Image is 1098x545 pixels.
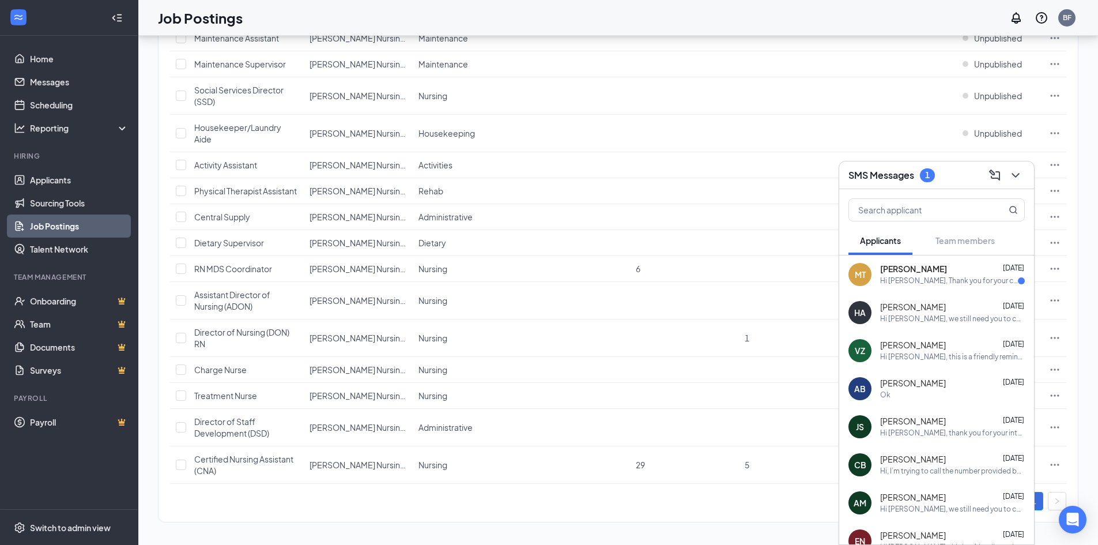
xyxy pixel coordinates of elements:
[880,340,946,351] span: [PERSON_NAME]
[30,191,129,215] a: Sourcing Tools
[1003,302,1024,311] span: [DATE]
[1035,11,1048,25] svg: QuestionInfo
[418,59,468,69] span: Maintenance
[1003,340,1024,349] span: [DATE]
[310,333,502,343] span: [PERSON_NAME] Nursing and Rehabilitation Center
[194,290,270,311] span: Assistant Director of Nursing (ADON)
[304,204,413,230] td: Tracy Nursing and Rehabilitation Center
[418,460,447,470] span: Nursing
[310,212,502,222] span: [PERSON_NAME] Nursing and Rehabilitation Center
[194,85,284,107] span: Social Services Director (SSD)
[413,409,522,446] td: Administrative
[14,122,25,134] svg: Analysis
[304,115,413,152] td: Tracy Nursing and Rehabilitation Center
[745,333,749,343] span: 1
[636,460,645,470] span: 29
[418,295,447,306] span: Nursing
[974,90,1022,102] span: Unpublished
[974,58,1022,70] span: Unpublished
[418,186,443,196] span: Rehab
[1049,185,1061,197] svg: Ellipses
[30,336,129,359] a: DocumentsCrown
[413,256,522,282] td: Nursing
[986,166,1004,185] button: ComposeMessage
[974,159,1022,171] span: Unpublished
[14,522,25,533] svg: Settings
[1003,454,1024,463] span: [DATE]
[413,320,522,357] td: Nursing
[1049,295,1061,306] svg: Ellipses
[413,282,522,320] td: Nursing
[1049,390,1061,401] svg: Ellipses
[30,359,129,382] a: SurveysCrown
[310,364,502,375] span: [PERSON_NAME] Nursing and Rehabilitation Center
[418,212,473,222] span: Administrative
[413,178,522,204] td: Rehab
[974,32,1022,44] span: Unpublished
[1049,237,1061,249] svg: Ellipses
[418,333,447,343] span: Nursing
[1049,127,1061,139] svg: Ellipses
[1048,492,1066,510] button: right
[304,256,413,282] td: Tracy Nursing and Rehabilitation Center
[310,91,502,101] span: [PERSON_NAME] Nursing and Rehabilitation Center
[194,327,289,349] span: Director of Nursing (DON) RN
[1049,159,1061,171] svg: Ellipses
[194,212,250,222] span: Central Supply
[418,160,452,170] span: Activities
[1049,90,1061,102] svg: Ellipses
[304,409,413,446] td: Tracy Nursing and Rehabilitation Center
[310,264,502,274] span: [PERSON_NAME] Nursing and Rehabilitation Center
[418,364,447,375] span: Nursing
[856,421,864,433] div: JS
[880,530,946,542] span: [PERSON_NAME]
[14,393,126,403] div: Payroll
[413,357,522,383] td: Nursing
[194,364,247,375] span: Charge Nurse
[1009,11,1023,25] svg: Notifications
[304,230,413,256] td: Tracy Nursing and Rehabilitation Center
[880,314,1025,324] div: Hi [PERSON_NAME], we still need you to complete your screening call for your application with [PE...
[14,151,126,161] div: Hiring
[30,313,129,336] a: TeamCrown
[310,460,502,470] span: [PERSON_NAME] Nursing and Rehabilitation Center
[1049,211,1061,223] svg: Ellipses
[880,467,1025,476] div: Hi, I’m trying to call the number provided but it’s connecting me to “[GEOGRAPHIC_DATA] HR” inste...
[30,47,129,70] a: Home
[194,416,269,438] span: Director of Staff Development (DSD)
[310,422,502,433] span: [PERSON_NAME] Nursing and Rehabilitation Center
[1049,364,1061,375] svg: Ellipses
[30,215,129,238] a: Job Postings
[1049,263,1061,275] svg: Ellipses
[194,238,264,248] span: Dietary Supervisor
[880,276,1018,286] div: Hi [PERSON_NAME], Thank you for your call and the update. I’ve also been trying to reach CDPH but...
[304,383,413,409] td: Tracy Nursing and Rehabilitation Center
[158,8,243,28] h1: Job Postings
[304,446,413,484] td: Tracy Nursing and Rehabilitation Center
[194,186,297,196] span: Physical Therapist Assistant
[1049,459,1061,471] svg: Ellipses
[413,115,522,152] td: Housekeeping
[304,25,413,51] td: Tracy Nursing and Rehabilitation Center
[880,492,946,503] span: [PERSON_NAME]
[880,390,891,400] div: Ok
[1054,498,1061,505] span: right
[30,168,129,191] a: Applicants
[14,272,126,282] div: Team Management
[194,59,286,69] span: Maintenance Supervisor
[310,59,502,69] span: [PERSON_NAME] Nursing and Rehabilitation Center
[849,199,986,221] input: Search applicant
[413,383,522,409] td: Nursing
[880,416,946,427] span: [PERSON_NAME]
[880,505,1025,514] div: Hi [PERSON_NAME], we still need you to complete your screening call for your application with [PE...
[310,238,502,248] span: [PERSON_NAME] Nursing and Rehabilitation Center
[310,128,502,138] span: [PERSON_NAME] Nursing and Rehabilitation Center
[1006,166,1025,185] button: ChevronDown
[413,25,522,51] td: Maintenance
[30,238,129,261] a: Talent Network
[30,122,129,134] div: Reporting
[418,91,447,101] span: Nursing
[30,411,129,434] a: PayrollCrown
[310,186,502,196] span: [PERSON_NAME] Nursing and Rehabilitation Center
[304,152,413,178] td: Tracy Nursing and Rehabilitation Center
